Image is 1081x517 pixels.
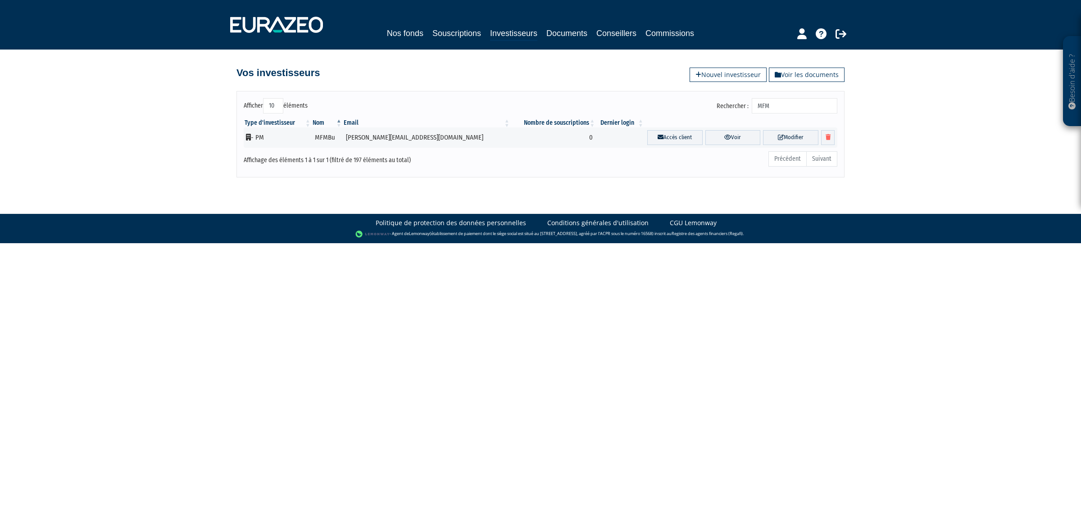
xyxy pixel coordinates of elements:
img: logo-lemonway.png [355,230,390,239]
a: Registre des agents financiers (Regafi) [672,231,743,236]
a: CGU Lemonway [670,218,717,227]
td: [PERSON_NAME][EMAIL_ADDRESS][DOMAIN_NAME] [343,127,511,148]
select: Afficheréléments [263,98,283,113]
td: - PM [244,127,312,148]
th: Nom : activer pour trier la colonne par ordre d&eacute;croissant [312,118,343,127]
p: Besoin d'aide ? [1067,41,1077,122]
a: Supprimer [821,130,835,145]
h4: Vos investisseurs [236,68,320,78]
label: Afficher éléments [244,98,308,113]
a: Lemonway [409,231,430,236]
a: Voir [705,130,761,145]
a: Conditions générales d'utilisation [547,218,649,227]
th: Type d'investisseur : activer pour trier la colonne par ordre croissant [244,118,312,127]
a: Investisseurs [490,27,537,41]
a: Voir les documents [769,68,845,82]
a: Accès client [647,130,703,145]
input: Rechercher : [752,98,837,113]
label: Rechercher : [717,98,837,113]
a: Souscriptions [432,27,481,40]
a: Politique de protection des données personnelles [376,218,526,227]
td: 0 [511,127,596,148]
img: 1732889491-logotype_eurazeo_blanc_rvb.png [230,17,323,33]
div: Affichage des éléments 1 à 1 sur 1 (filtré de 197 éléments au total) [244,150,483,165]
div: - Agent de (établissement de paiement dont le siège social est situé au [STREET_ADDRESS], agréé p... [9,230,1072,239]
td: MFMBu [312,127,343,148]
a: Nos fonds [387,27,423,40]
th: Dernier login : activer pour trier la colonne par ordre croissant [596,118,645,127]
a: Commissions [645,27,694,40]
a: Modifier [763,130,818,145]
a: Documents [546,27,587,40]
th: &nbsp; [645,118,837,127]
a: Nouvel investisseur [690,68,767,82]
th: Email : activer pour trier la colonne par ordre croissant [343,118,511,127]
th: Nombre de souscriptions : activer pour trier la colonne par ordre croissant [511,118,596,127]
a: Conseillers [596,27,636,40]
